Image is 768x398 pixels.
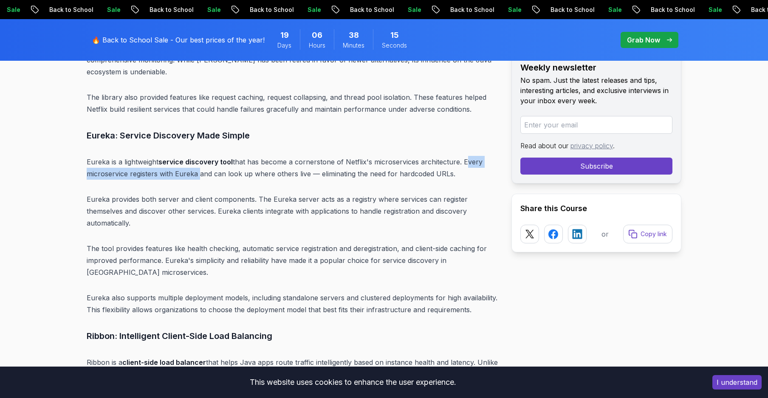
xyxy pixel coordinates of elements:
[42,6,99,14] p: Back to School
[6,373,700,392] div: This website uses cookies to enhance the user experience.
[342,6,400,14] p: Back to School
[643,6,701,14] p: Back to School
[87,356,498,380] p: Ribbon is a that helps Java apps route traffic intelligently based on instance health and latency...
[87,193,498,229] p: Eureka provides both server and client components. The Eureka server acts as a registry where ser...
[200,6,227,14] p: Sale
[87,129,498,142] h3: Eureka: Service Discovery Made Simple
[570,141,613,150] a: privacy policy
[520,116,672,134] input: Enter your email
[87,329,498,343] h3: Ribbon: Intelligent Client-Side Load Balancing
[520,158,672,175] button: Subscribe
[142,6,200,14] p: Back to School
[520,141,672,151] p: Read about our .
[280,29,289,41] span: 19 Days
[87,292,498,316] p: Eureka also supports multiple deployment models, including standalone servers and clustered deplo...
[99,6,127,14] p: Sale
[122,358,206,367] strong: client-side load balancer
[92,35,265,45] p: 🔥 Back to School Sale - Our best prices of the year!
[312,29,322,41] span: 6 Hours
[343,41,364,50] span: Minutes
[712,375,762,390] button: Accept cookies
[701,6,728,14] p: Sale
[500,6,528,14] p: Sale
[87,91,498,115] p: The library also provided features like request caching, request collapsing, and thread pool isol...
[382,41,407,50] span: Seconds
[601,6,628,14] p: Sale
[349,29,359,41] span: 38 Minutes
[309,41,325,50] span: Hours
[520,203,672,215] h2: Share this Course
[520,75,672,106] p: No spam. Just the latest releases and tips, interesting articles, and exclusive interviews in you...
[443,6,500,14] p: Back to School
[87,156,498,180] p: Eureka is a lightweight that has become a cornerstone of Netflix's microservices architecture. Ev...
[627,35,660,45] p: Grab Now
[300,6,327,14] p: Sale
[601,229,609,239] p: or
[400,6,427,14] p: Sale
[641,230,667,238] p: Copy link
[87,243,498,278] p: The tool provides features like health checking, automatic service registration and deregistratio...
[242,6,300,14] p: Back to School
[277,41,291,50] span: Days
[390,29,399,41] span: 15 Seconds
[543,6,601,14] p: Back to School
[520,62,672,73] h2: Weekly newsletter
[623,225,672,243] button: Copy link
[158,158,233,166] strong: service discovery tool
